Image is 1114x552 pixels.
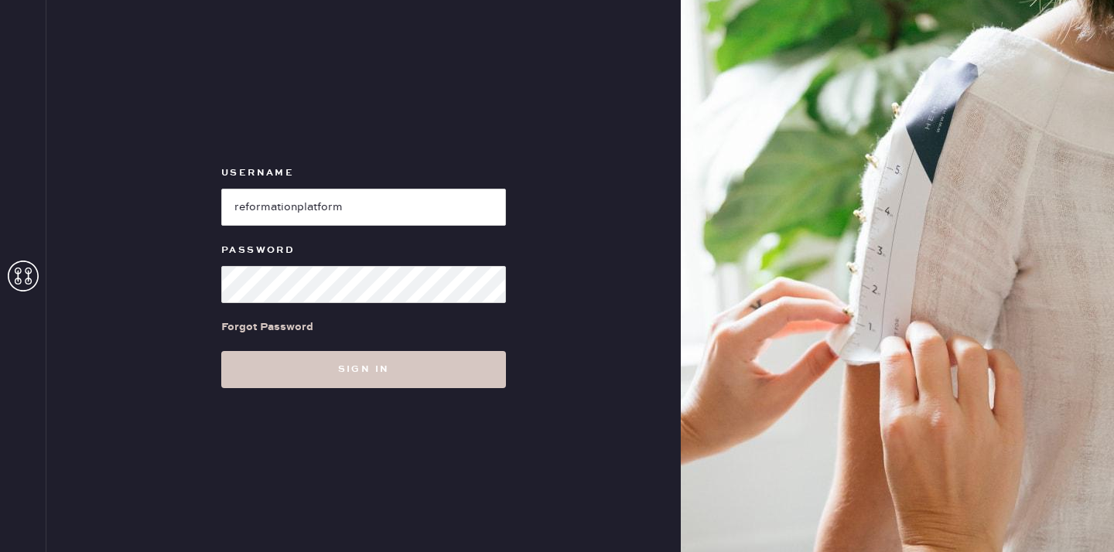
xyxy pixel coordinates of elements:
a: Forgot Password [221,303,313,351]
button: Sign in [221,351,506,388]
label: Password [221,241,506,260]
iframe: Front Chat [1041,482,1107,549]
label: Username [221,164,506,182]
div: Forgot Password [221,319,313,336]
input: e.g. john@doe.com [221,189,506,226]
